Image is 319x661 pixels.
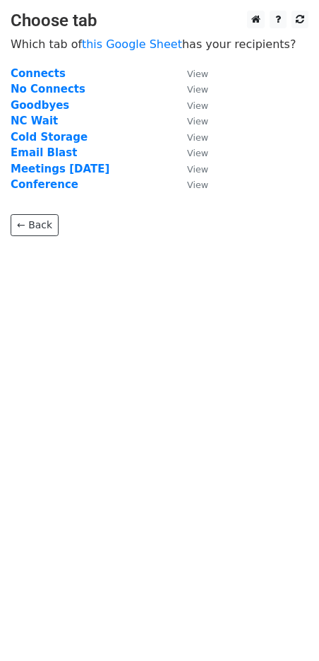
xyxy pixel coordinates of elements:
[187,132,208,143] small: View
[173,178,208,191] a: View
[187,164,208,175] small: View
[187,100,208,111] small: View
[11,99,69,112] a: Goodbyes
[173,115,208,127] a: View
[173,146,208,159] a: View
[11,67,66,80] a: Connects
[11,115,58,127] a: NC Wait
[82,37,182,51] a: this Google Sheet
[11,83,85,95] a: No Connects
[11,11,308,31] h3: Choose tab
[187,69,208,79] small: View
[11,163,109,175] a: Meetings [DATE]
[11,37,308,52] p: Which tab of has your recipients?
[11,131,88,144] a: Cold Storage
[173,99,208,112] a: View
[11,178,78,191] a: Conference
[173,83,208,95] a: View
[173,67,208,80] a: View
[173,163,208,175] a: View
[11,214,59,236] a: ← Back
[173,131,208,144] a: View
[187,180,208,190] small: View
[187,116,208,127] small: View
[187,84,208,95] small: View
[187,148,208,158] small: View
[11,146,77,159] a: Email Blast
